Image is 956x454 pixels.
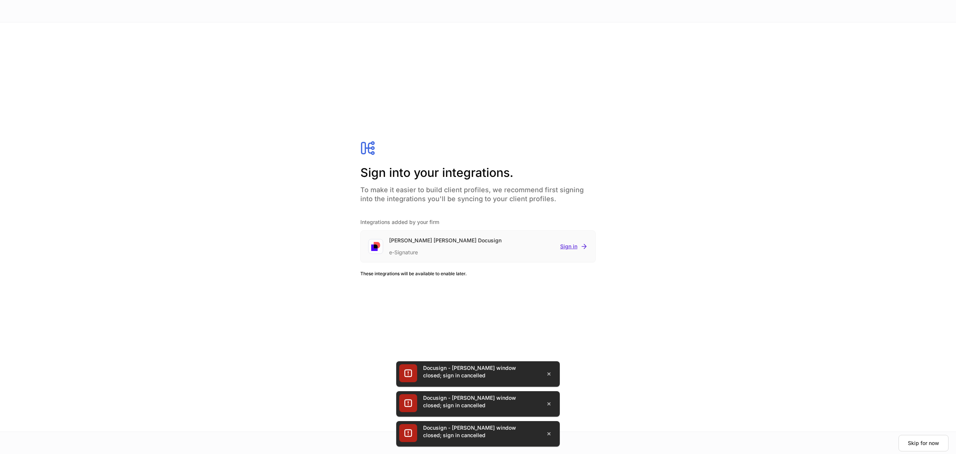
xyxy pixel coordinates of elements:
h6: These integrations will be available to enable later. [360,270,596,277]
div: Skip for now [908,441,939,446]
div: e-Signature [389,244,502,256]
button: Sign in [560,243,588,250]
h5: Integrations added by your firm [360,218,596,226]
div: Docusign - [PERSON_NAME] window closed; sign in cancelled [423,364,535,379]
h2: Sign into your integrations. [360,165,596,181]
div: [PERSON_NAME] [PERSON_NAME] Docusign [389,237,502,244]
h4: To make it easier to build client profiles, we recommend first signing into the integrations you'... [360,181,596,203]
div: Docusign - [PERSON_NAME] window closed; sign in cancelled [423,394,535,409]
div: Docusign - [PERSON_NAME] window closed; sign in cancelled [423,424,535,439]
button: Skip for now [898,435,949,451]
